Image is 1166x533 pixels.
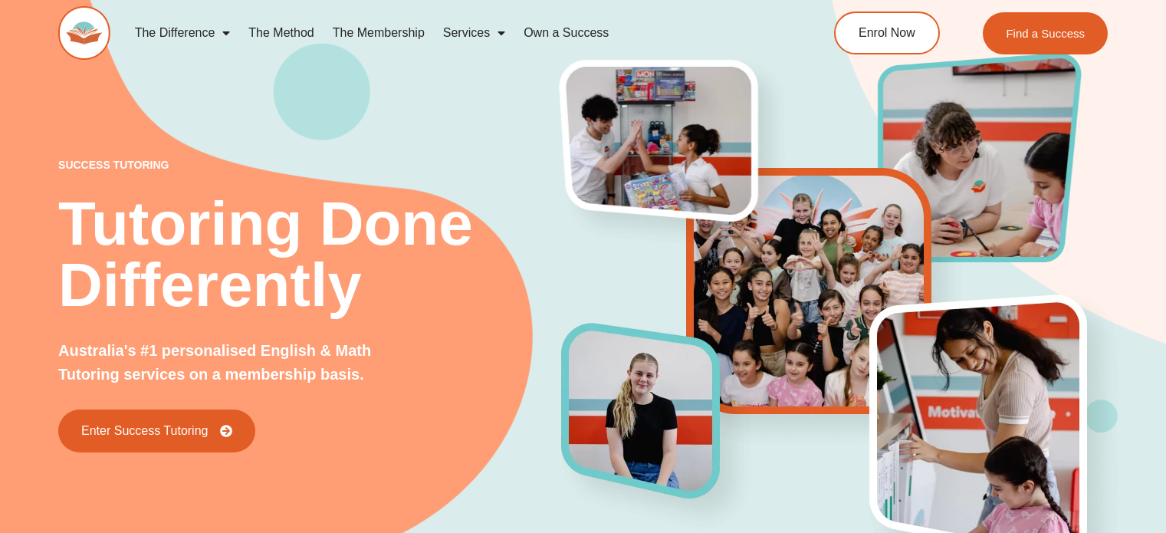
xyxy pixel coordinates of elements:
p: success tutoring [58,160,562,170]
span: Find a Success [1006,28,1085,39]
span: Enter Success Tutoring [81,425,208,437]
a: Services [434,15,514,51]
a: Enrol Now [834,12,940,54]
a: The Membership [324,15,434,51]
nav: Menu [126,15,774,51]
p: Australia's #1 personalised English & Math Tutoring services on a membership basis. [58,339,426,387]
a: The Difference [126,15,240,51]
span: Enrol Now [859,27,915,39]
a: Enter Success Tutoring [58,410,255,452]
a: Find a Success [983,12,1108,54]
a: Own a Success [514,15,618,51]
a: The Method [239,15,323,51]
h2: Tutoring Done Differently [58,193,562,316]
